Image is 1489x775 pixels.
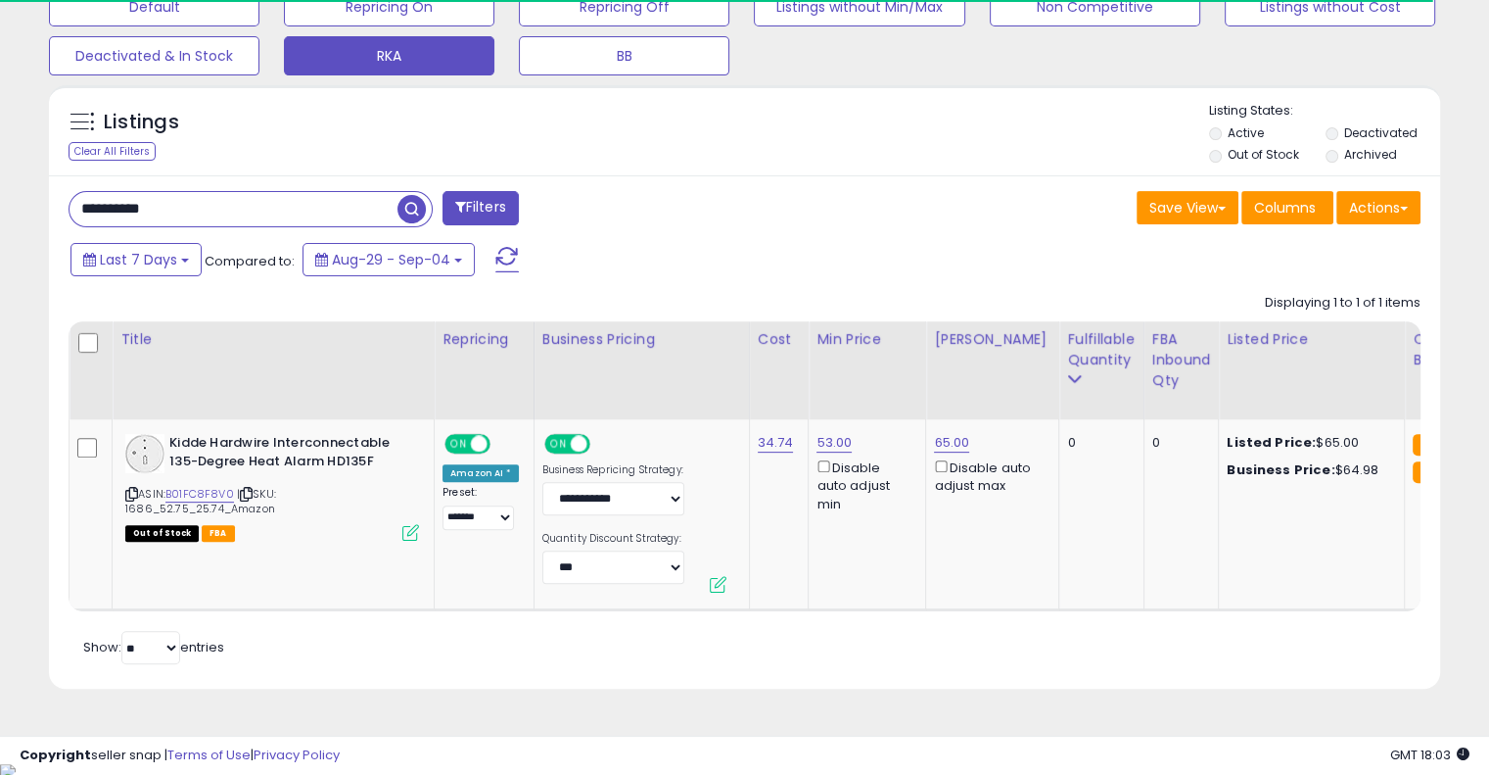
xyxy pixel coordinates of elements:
[104,109,179,136] h5: Listings
[1227,461,1389,479] div: $64.98
[125,486,276,515] span: | SKU: 1686_52.75_25.74_Amazon
[1227,433,1316,452] b: Listed Price:
[542,532,684,546] label: Quantity Discount Strategy:
[1413,461,1449,483] small: FBA
[1254,198,1316,218] span: Columns
[934,329,1050,350] div: [PERSON_NAME]
[100,250,177,269] span: Last 7 Days
[758,329,801,350] div: Cost
[302,243,475,276] button: Aug-29 - Sep-04
[586,436,618,453] span: OFF
[542,329,741,350] div: Business Pricing
[69,142,156,161] div: Clear All Filters
[20,747,340,765] div: seller snap | |
[442,191,519,225] button: Filters
[488,436,519,453] span: OFF
[1390,746,1469,764] span: 2025-09-12 18:03 GMT
[205,252,295,270] span: Compared to:
[816,329,917,350] div: Min Price
[1137,191,1238,224] button: Save View
[165,486,234,503] a: B01FC8F8V0
[49,36,259,75] button: Deactivated & In Stock
[1343,146,1396,163] label: Archived
[1336,191,1420,224] button: Actions
[125,434,164,473] img: 41Cs2ZWFenL._SL40_.jpg
[1265,294,1420,313] div: Displaying 1 to 1 of 1 items
[1228,124,1264,141] label: Active
[1067,434,1128,452] div: 0
[125,525,199,542] span: All listings that are currently out of stock and unavailable for purchase on Amazon
[1241,191,1333,224] button: Columns
[1227,329,1396,350] div: Listed Price
[816,457,910,513] div: Disable auto adjust min
[542,463,684,477] label: Business Repricing Strategy:
[1228,146,1299,163] label: Out of Stock
[442,329,526,350] div: Repricing
[934,457,1044,495] div: Disable auto adjust max
[1227,434,1389,452] div: $65.00
[1209,102,1440,121] p: Listing States:
[125,434,419,539] div: ASIN:
[167,746,251,764] a: Terms of Use
[83,638,224,656] span: Show: entries
[442,486,519,530] div: Preset:
[1152,329,1211,391] div: FBA inbound Qty
[1413,434,1449,456] small: FBA
[332,250,450,269] span: Aug-29 - Sep-04
[254,746,340,764] a: Privacy Policy
[284,36,494,75] button: RKA
[816,433,852,453] a: 53.00
[519,36,729,75] button: BB
[1067,329,1135,370] div: Fulfillable Quantity
[1152,434,1204,452] div: 0
[934,433,969,453] a: 65.00
[1343,124,1417,141] label: Deactivated
[758,433,794,453] a: 34.74
[169,434,407,475] b: Kidde Hardwire Interconnectable 135-Degree Heat Alarm HD135F
[442,464,519,482] div: Amazon AI *
[546,436,571,453] span: ON
[1227,460,1334,479] b: Business Price:
[446,436,471,453] span: ON
[120,329,426,350] div: Title
[20,746,91,764] strong: Copyright
[70,243,202,276] button: Last 7 Days
[202,525,235,542] span: FBA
